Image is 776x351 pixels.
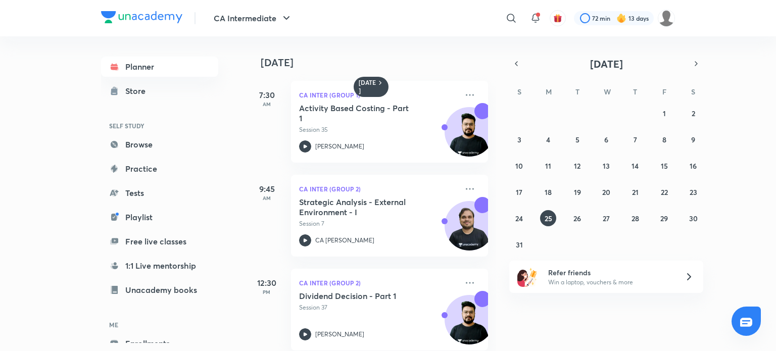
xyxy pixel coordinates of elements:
p: [PERSON_NAME] [315,142,364,151]
button: August 30, 2025 [685,210,701,226]
abbr: August 30, 2025 [689,214,698,223]
abbr: August 31, 2025 [516,240,523,249]
button: [DATE] [523,57,689,71]
button: August 26, 2025 [569,210,586,226]
button: August 6, 2025 [598,131,614,147]
abbr: August 17, 2025 [516,187,522,197]
abbr: August 4, 2025 [546,135,550,144]
abbr: August 5, 2025 [575,135,579,144]
p: AM [247,101,287,107]
a: Store [101,81,218,101]
button: August 24, 2025 [511,210,527,226]
a: 1:1 Live mentorship [101,256,218,276]
abbr: August 25, 2025 [545,214,552,223]
button: August 8, 2025 [656,131,672,147]
button: August 1, 2025 [656,105,672,121]
p: Session 37 [299,303,458,312]
abbr: August 29, 2025 [660,214,668,223]
h5: 12:30 [247,277,287,289]
p: AM [247,195,287,201]
button: August 3, 2025 [511,131,527,147]
abbr: August 1, 2025 [663,109,666,118]
button: August 5, 2025 [569,131,586,147]
button: August 11, 2025 [540,158,556,174]
abbr: August 11, 2025 [545,161,551,171]
button: August 16, 2025 [685,158,701,174]
div: Store [125,85,152,97]
h6: Refer friends [548,267,672,278]
a: Tests [101,183,218,203]
a: Playlist [101,207,218,227]
h6: ME [101,316,218,333]
button: August 22, 2025 [656,184,672,200]
h4: [DATE] [261,57,498,69]
abbr: August 13, 2025 [603,161,610,171]
abbr: August 7, 2025 [634,135,637,144]
h5: 7:30 [247,89,287,101]
abbr: August 21, 2025 [632,187,639,197]
button: August 7, 2025 [627,131,643,147]
abbr: Wednesday [604,87,611,96]
p: Win a laptop, vouchers & more [548,278,672,287]
abbr: August 19, 2025 [574,187,581,197]
h5: Strategic Analysis - External Environment - I [299,197,425,217]
h5: 9:45 [247,183,287,195]
p: [PERSON_NAME] [315,330,364,339]
button: August 2, 2025 [685,105,701,121]
button: August 27, 2025 [598,210,614,226]
a: Planner [101,57,218,77]
abbr: Monday [546,87,552,96]
abbr: August 10, 2025 [515,161,523,171]
p: PM [247,289,287,295]
img: referral [517,267,538,287]
abbr: August 15, 2025 [661,161,668,171]
button: August 21, 2025 [627,184,643,200]
button: August 28, 2025 [627,210,643,226]
button: August 25, 2025 [540,210,556,226]
button: August 31, 2025 [511,236,527,253]
img: streak [616,13,626,23]
button: August 20, 2025 [598,184,614,200]
abbr: August 9, 2025 [691,135,695,144]
button: August 23, 2025 [685,184,701,200]
img: Avatar [445,300,494,349]
h5: Dividend Decision - Part 1 [299,291,425,301]
p: Session 35 [299,125,458,134]
abbr: August 3, 2025 [517,135,521,144]
abbr: August 2, 2025 [692,109,695,118]
abbr: Friday [662,87,666,96]
button: August 19, 2025 [569,184,586,200]
a: Practice [101,159,218,179]
abbr: Sunday [517,87,521,96]
p: CA Inter (Group 2) [299,277,458,289]
abbr: August 26, 2025 [573,214,581,223]
abbr: August 16, 2025 [690,161,697,171]
button: August 15, 2025 [656,158,672,174]
button: August 14, 2025 [627,158,643,174]
abbr: August 12, 2025 [574,161,580,171]
button: August 12, 2025 [569,158,586,174]
p: CA Inter (Group 1) [299,89,458,101]
abbr: Saturday [691,87,695,96]
button: August 18, 2025 [540,184,556,200]
button: August 9, 2025 [685,131,701,147]
p: Session 7 [299,219,458,228]
abbr: Thursday [633,87,637,96]
abbr: August 22, 2025 [661,187,668,197]
span: [DATE] [590,57,623,71]
button: CA Intermediate [208,8,299,28]
button: August 10, 2025 [511,158,527,174]
button: August 4, 2025 [540,131,556,147]
abbr: August 20, 2025 [602,187,610,197]
img: dhanak [658,10,675,27]
a: Free live classes [101,231,218,252]
abbr: August 23, 2025 [690,187,697,197]
img: Avatar [445,207,494,255]
h6: [DATE] [359,79,376,95]
button: August 29, 2025 [656,210,672,226]
button: August 13, 2025 [598,158,614,174]
abbr: August 6, 2025 [604,135,608,144]
abbr: Tuesday [575,87,579,96]
p: CA [PERSON_NAME] [315,236,374,245]
h5: Activity Based Costing - Part 1 [299,103,425,123]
